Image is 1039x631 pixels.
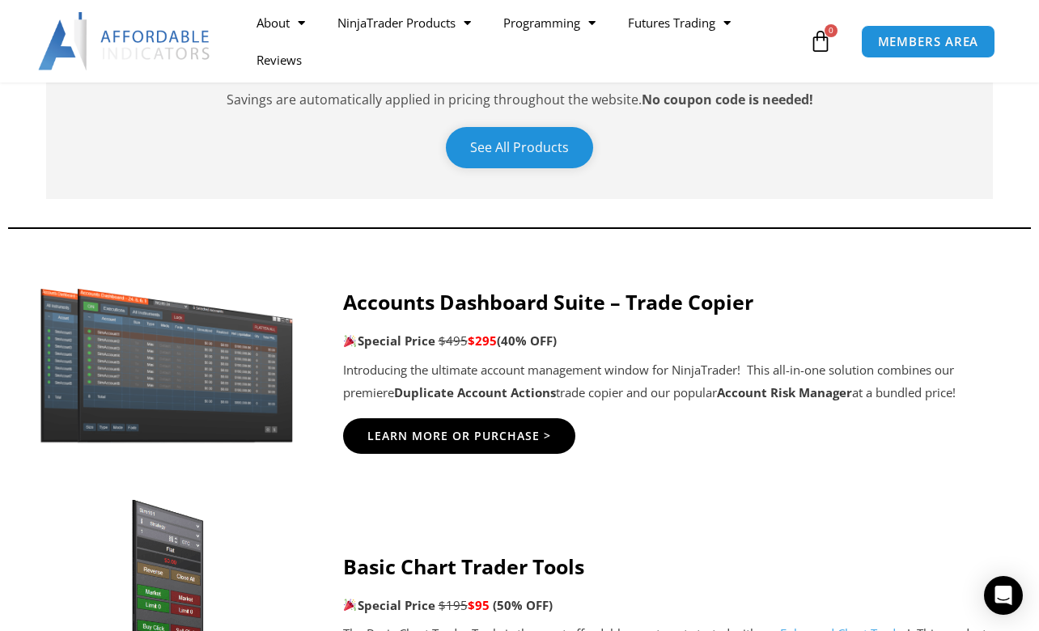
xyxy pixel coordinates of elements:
span: $195 [439,597,468,613]
strong: Duplicate Account Actions [394,384,556,400]
span: (50% OFF) [493,597,553,613]
span: 0 [825,24,838,37]
b: (40% OFF) [497,332,557,349]
div: Open Intercom Messenger [984,576,1023,615]
a: 0 [785,18,856,65]
strong: Accounts Dashboard Suite – Trade Copier [343,288,753,315]
span: MEMBERS AREA [878,36,979,48]
span: $295 [468,332,497,349]
img: Screenshot 2024-11-20 151221 | Affordable Indicators – NinjaTrader [32,282,303,446]
strong: Basic Chart Trader Tools [343,553,584,580]
strong: Special Price [343,597,435,613]
img: 🎉 [344,599,356,611]
a: Programming [487,4,612,41]
p: Introducing the ultimate account management window for NinjaTrader! This all-in-one solution comb... [343,359,1007,404]
a: NinjaTrader Products [321,4,487,41]
a: MEMBERS AREA [861,25,996,58]
img: 🎉 [344,335,356,347]
span: $495 [439,332,468,349]
span: Learn More Or Purchase > [367,430,551,442]
span: $95 [468,597,490,613]
a: Learn More Or Purchase > [343,418,575,454]
a: About [240,4,321,41]
a: See All Products [446,127,593,168]
img: LogoAI | Affordable Indicators – NinjaTrader [38,12,212,70]
a: Futures Trading [612,4,747,41]
strong: No coupon code is needed! [642,91,813,108]
strong: Special Price [343,332,435,349]
a: Reviews [240,41,318,78]
strong: Account Risk Manager [717,384,852,400]
p: Savings are automatically applied in pricing throughout the website. [70,89,969,111]
nav: Menu [240,4,805,78]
